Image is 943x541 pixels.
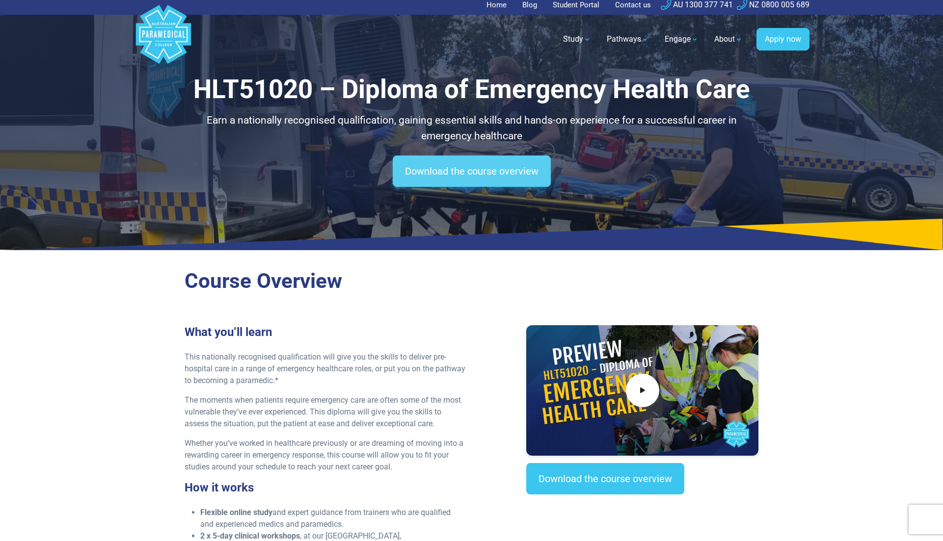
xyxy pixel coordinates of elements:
[526,463,684,494] a: Download the course overview
[185,481,466,495] h3: How it works
[200,507,466,530] li: and expert guidance from trainers who are qualified and experienced medics and paramedics.
[708,26,749,53] a: About
[393,155,551,187] a: Download the course overview
[200,531,300,541] strong: 2 x 5-day clinical workshops
[185,113,759,144] p: Earn a nationally recognised qualification, gaining essential skills and hands-on experience for ...
[185,394,466,430] p: The moments when patients require emergency care are often some of the most vulnerable they’ve ev...
[185,325,466,339] h3: What you’ll learn
[557,26,597,53] a: Study
[601,26,655,53] a: Pathways
[659,26,704,53] a: Engage
[185,351,466,386] p: This nationally recognised qualification will give you the skills to deliver pre-hospital care in...
[756,28,809,51] a: Apply now
[134,15,193,64] a: Australian Paramedical College
[185,438,466,473] p: Whether you’ve worked in healthcare previously or are dreaming of moving into a rewarding career ...
[185,74,759,105] h1: HLT51020 – Diploma of Emergency Health Care
[200,508,272,517] strong: Flexible online study
[185,269,759,294] h2: Course Overview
